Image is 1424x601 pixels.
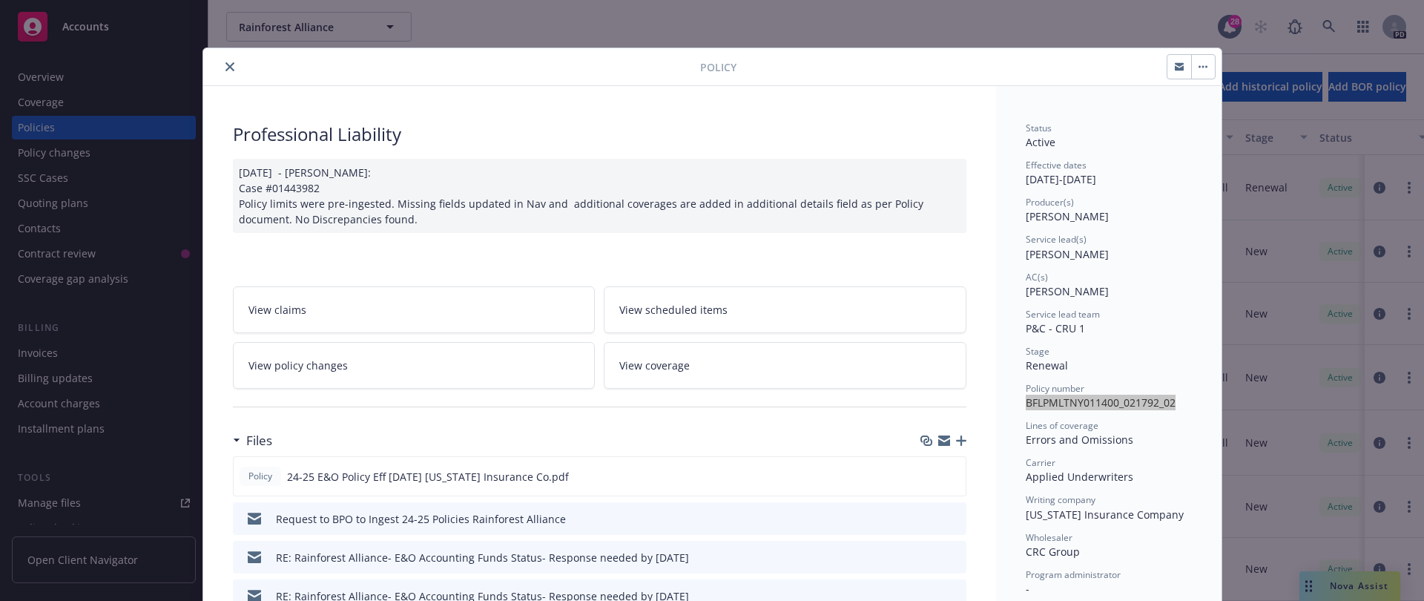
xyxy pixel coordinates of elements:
[1026,308,1100,321] span: Service lead team
[1026,321,1085,335] span: P&C - CRU 1
[1026,470,1133,484] span: Applied Underwriters
[287,469,569,485] span: 24-25 E&O Policy Eff [DATE] [US_STATE] Insurance Co.pdf
[276,511,566,527] div: Request to BPO to Ingest 24-25 Policies Rainforest Alliance
[233,431,272,450] div: Files
[947,511,960,527] button: preview file
[1026,196,1074,208] span: Producer(s)
[246,431,272,450] h3: Files
[1026,159,1192,187] div: [DATE] - [DATE]
[1026,284,1109,298] span: [PERSON_NAME]
[923,550,935,565] button: download file
[923,511,935,527] button: download file
[619,302,728,318] span: View scheduled items
[1026,135,1055,149] span: Active
[1026,508,1184,522] span: [US_STATE] Insurance Company
[1026,209,1109,223] span: [PERSON_NAME]
[1026,531,1072,544] span: Wholesaler
[604,342,966,389] a: View coverage
[1026,395,1176,410] span: BFLPMLTNY011400_021792_02
[947,550,960,565] button: preview file
[619,358,690,373] span: View coverage
[1026,456,1055,469] span: Carrier
[1026,345,1049,358] span: Stage
[233,342,596,389] a: View policy changes
[233,159,966,233] div: [DATE] - [PERSON_NAME]: Case #01443982 Policy limits were pre-ingested. Missing fields updated in...
[1026,493,1095,506] span: Writing company
[233,286,596,333] a: View claims
[700,59,736,75] span: Policy
[1026,233,1087,246] span: Service lead(s)
[276,550,689,565] div: RE: Rainforest Alliance- E&O Accounting Funds Status- Response needed by [DATE]
[1026,122,1052,134] span: Status
[923,469,934,485] button: download file
[1026,568,1121,581] span: Program administrator
[946,469,960,485] button: preview file
[1026,358,1068,372] span: Renewal
[1026,271,1048,283] span: AC(s)
[1026,159,1087,171] span: Effective dates
[221,58,239,76] button: close
[1026,432,1192,447] div: Errors and Omissions
[1026,247,1109,261] span: [PERSON_NAME]
[1026,382,1084,395] span: Policy number
[1026,582,1029,596] span: -
[1026,419,1098,432] span: Lines of coverage
[233,122,966,147] div: Professional Liability
[245,470,275,483] span: Policy
[248,302,306,318] span: View claims
[604,286,966,333] a: View scheduled items
[1026,545,1080,559] span: CRC Group
[248,358,348,373] span: View policy changes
